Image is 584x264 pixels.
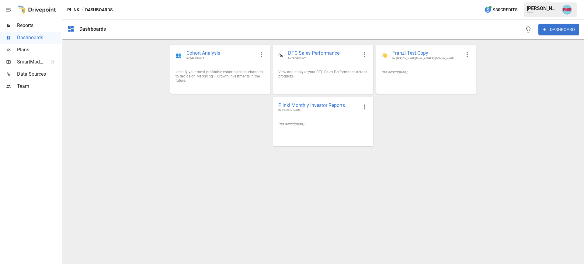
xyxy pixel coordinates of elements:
[278,108,358,112] span: BY [PERSON_NAME]
[392,57,461,60] span: BY [PERSON_NAME][EMAIL_ADDRESS][DOMAIN_NAME]
[558,1,575,18] button: Luke Montgomery-Smith
[278,122,368,126] div: (no description)
[17,83,61,90] span: Team
[17,58,44,66] span: SmartModel
[17,22,61,29] span: Reports
[538,24,579,35] button: DASHBOARD
[186,57,255,60] span: BY DRIVEPOINT
[562,5,572,15] img: Luke Montgomery-Smith
[527,5,558,11] div: [PERSON_NAME]
[493,6,517,14] span: 930 Credits
[176,70,265,83] div: Identify your most profitable cohorts across channels to decide on Marketing + Growth investments...
[381,52,388,58] div: 👋
[278,102,358,108] span: Plink! Monthly Investor Reports
[79,26,106,32] div: Dashboards
[186,50,255,57] span: Cohort Analysis
[392,50,461,57] span: Franzi Test Copy
[17,34,61,41] span: Dashboards
[17,70,61,78] span: Data Sources
[67,6,81,14] button: Plink!
[17,46,61,53] span: Plans
[43,57,48,65] span: ™
[278,70,368,78] div: View and analyze your DTC Sales Performance across products.
[288,50,358,57] span: DTC Sales Performance
[176,52,182,58] div: 👥
[82,6,84,14] div: /
[527,11,558,14] div: Plink!
[381,70,471,74] div: (no description)
[482,4,520,15] button: 930Credits
[288,57,358,60] span: BY DRIVEPOINT
[278,52,283,58] div: 🛍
